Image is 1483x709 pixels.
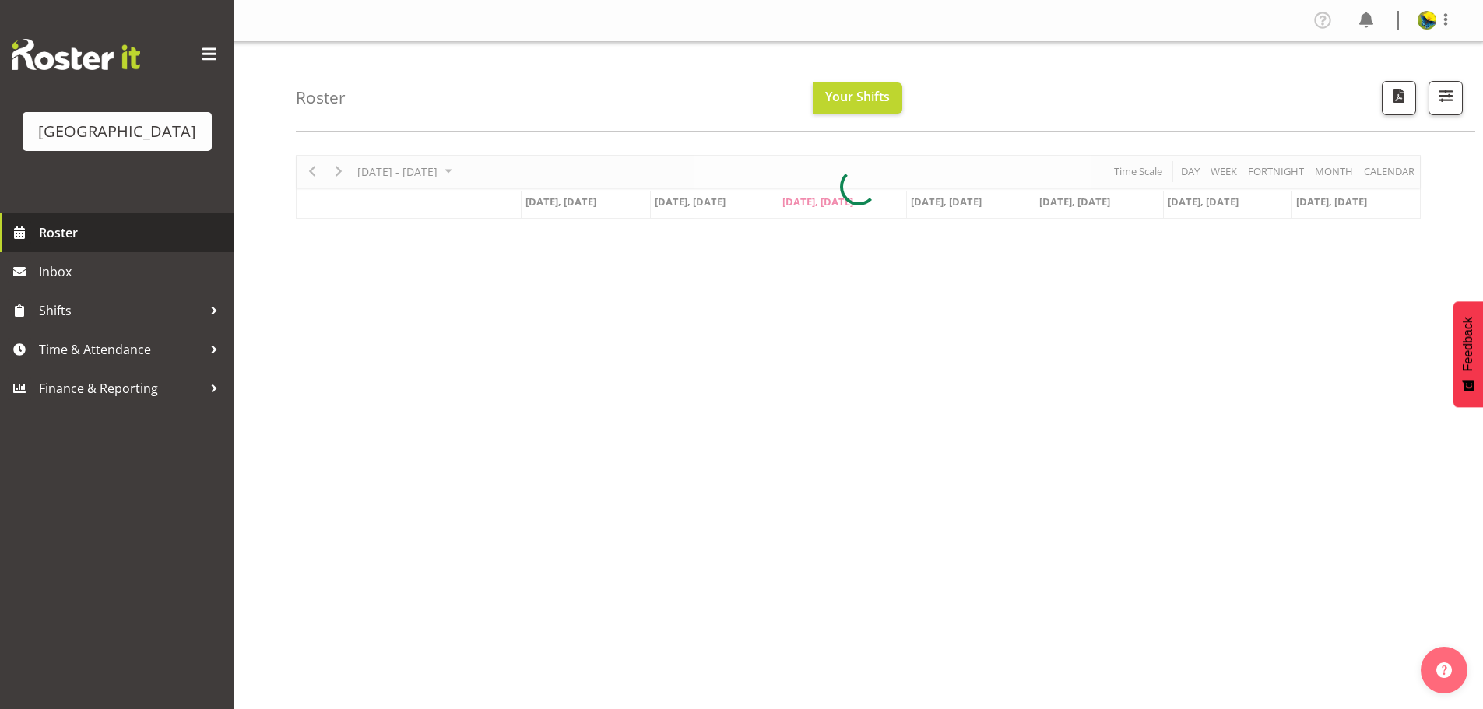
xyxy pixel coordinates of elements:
span: Inbox [39,260,226,283]
button: Feedback - Show survey [1453,301,1483,407]
div: [GEOGRAPHIC_DATA] [38,120,196,143]
span: Finance & Reporting [39,377,202,400]
img: Rosterit website logo [12,39,140,70]
button: Download a PDF of the roster according to the set date range. [1382,81,1416,115]
img: gemma-hall22491374b5f274993ff8414464fec47f.png [1418,11,1436,30]
span: Feedback [1461,317,1475,371]
span: Your Shifts [825,88,890,105]
img: help-xxl-2.png [1436,662,1452,678]
button: Filter Shifts [1429,81,1463,115]
h4: Roster [296,89,346,107]
span: Time & Attendance [39,338,202,361]
span: Roster [39,221,226,244]
span: Shifts [39,299,202,322]
button: Your Shifts [813,82,902,114]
